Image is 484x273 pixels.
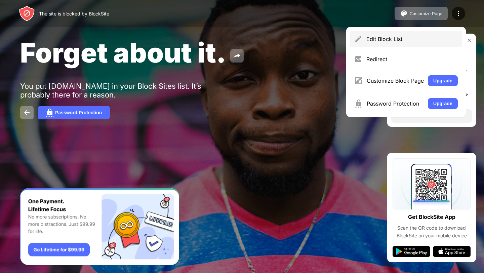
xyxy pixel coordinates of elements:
div: Get BlockSite App [408,212,455,222]
div: Password Protection [55,110,102,115]
div: Redirect [366,56,458,63]
img: menu-password.svg [354,100,363,108]
img: rate-us-close.svg [467,38,472,43]
button: Upgrade [428,75,458,86]
img: qrcode.svg [393,158,471,209]
div: Customize Page [409,11,442,16]
div: Password Protection [367,100,424,107]
div: The site is blocked by BlockSite [39,11,109,16]
div: Edit Block List [366,36,458,42]
img: back.svg [23,109,31,117]
iframe: Banner [20,188,179,265]
div: Scan the QR code to download BlockSite on your mobile device [393,224,471,239]
img: menu-redirect.svg [354,55,362,63]
span: Forget about it. [20,36,226,69]
img: share.svg [233,52,241,60]
img: header-logo.svg [19,5,35,22]
img: app-store.svg [433,246,471,257]
div: You put [DOMAIN_NAME] in your Block Sites list. It’s probably there for a reason. [20,82,228,99]
img: menu-customize.svg [354,77,363,85]
button: Customize Page [395,7,448,20]
button: Upgrade [428,98,458,109]
img: google-play.svg [393,246,430,257]
img: menu-pencil.svg [354,35,362,43]
div: Customize Block Page [367,77,424,84]
img: menu-icon.svg [454,9,462,17]
img: pallet.svg [400,9,408,17]
img: password.svg [46,109,54,117]
button: Password Protection [38,106,110,119]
